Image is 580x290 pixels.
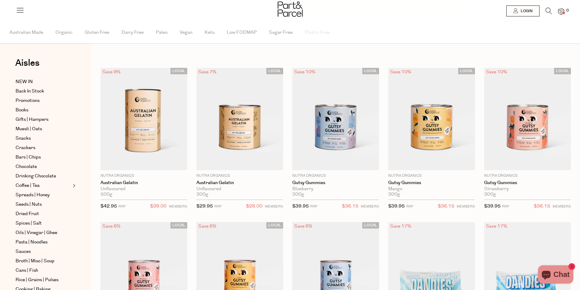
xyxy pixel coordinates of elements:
[16,257,54,265] span: Broth | Miso | Soup
[16,88,71,95] a: Back In Stock
[342,202,358,210] span: $36.15
[100,203,117,209] span: $42.95
[16,248,31,255] span: Sauces
[205,22,215,43] span: Keto
[16,276,71,284] a: Rice | Grains | Pulses
[310,204,317,209] small: RRP
[16,88,44,95] span: Back In Stock
[100,192,112,197] span: 500g
[362,222,379,229] span: LOCAL
[388,186,475,192] div: Mango
[16,239,47,246] span: Pasta | Noodles
[361,204,379,209] small: MEMBERS
[438,202,454,210] span: $36.15
[484,192,496,197] span: 300g
[553,204,571,209] small: MEMBERS
[16,144,71,152] a: Crackers
[196,68,218,76] div: Save 7%
[16,191,71,199] a: Spreads | Honey
[196,192,208,197] span: 300g
[388,68,413,76] div: Save 10%
[388,173,475,179] p: Nutra Organics
[55,22,72,43] span: Organic
[16,144,35,152] span: Crackers
[536,265,575,285] inbox-online-store-chat: Shopify online store chat
[16,210,71,218] a: Dried Fruit
[484,203,501,209] span: $39.95
[100,173,187,179] p: Nutra Organics
[16,276,58,284] span: Rice | Grains | Pulses
[227,22,257,43] span: Low FODMAP
[278,2,303,17] img: Part&Parcel
[16,163,37,170] span: Chocolate
[118,204,125,209] small: RRP
[16,135,71,142] a: Snacks
[85,22,109,43] span: Gluten Free
[16,257,71,265] a: Broth | Miso | Soup
[554,68,571,74] span: LOCAL
[15,58,40,74] a: Aisles
[16,267,71,274] a: Cans | Fish
[214,204,221,209] small: RRP
[292,173,379,179] p: Nutra Organics
[196,68,283,170] img: Australian Gelatin
[16,182,71,189] a: Coffee | Tea
[246,202,262,210] span: $28.00
[565,8,570,13] span: 0
[16,125,42,133] span: Muesli | Oats
[16,173,71,180] a: Drinking Chocolate
[292,192,304,197] span: 300g
[265,204,283,209] small: MEMBERS
[100,68,187,170] img: Australian Gelatin
[292,68,317,76] div: Save 10%
[457,204,475,209] small: MEMBERS
[16,97,40,104] span: Promotions
[292,68,379,170] img: Gutsy Gummies
[266,68,283,74] span: LOCAL
[16,191,50,199] span: Spreads | Honey
[16,220,71,227] a: Spices | Salt
[16,107,71,114] a: Books
[16,154,71,161] a: Bars | Chips
[71,182,76,189] button: Expand/Collapse Coffee | Tea
[180,22,192,43] span: Vegan
[16,201,71,208] a: Seeds | Nuts
[196,203,213,209] span: $29.95
[16,182,40,189] span: Coffee | Tea
[15,56,40,70] span: Aisles
[362,68,379,74] span: LOCAL
[506,5,540,16] a: Login
[196,180,283,186] a: Australian Gelatin
[121,22,144,43] span: Dairy Free
[100,186,187,192] div: Unflavoured
[388,203,405,209] span: $39.95
[16,107,28,114] span: Books
[484,186,571,192] div: Strawberry
[16,116,48,123] span: Gifts | Hampers
[269,22,293,43] span: Sugar Free
[388,68,475,170] img: Gutsy Gummies
[388,222,413,230] div: Save 17%
[16,78,71,86] a: NEW IN
[16,220,42,227] span: Spices | Salt
[519,9,533,14] span: Login
[196,222,218,230] div: Save 6%
[16,267,38,274] span: Cans | Fish
[16,173,56,180] span: Drinking Chocolate
[502,204,509,209] small: RRP
[16,135,31,142] span: Snacks
[16,78,33,86] span: NEW IN
[406,204,413,209] small: RRP
[484,173,571,179] p: Nutra Organics
[484,68,571,170] img: Gutsy Gummies
[16,97,71,104] a: Promotions
[170,68,187,74] span: LOCAL
[100,222,122,230] div: Save 6%
[292,222,314,230] div: Save 6%
[458,68,475,74] span: LOCAL
[16,210,39,218] span: Dried Fruit
[16,163,71,170] a: Chocolate
[16,248,71,255] a: Sauces
[156,22,167,43] span: Paleo
[150,202,167,210] span: $39.00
